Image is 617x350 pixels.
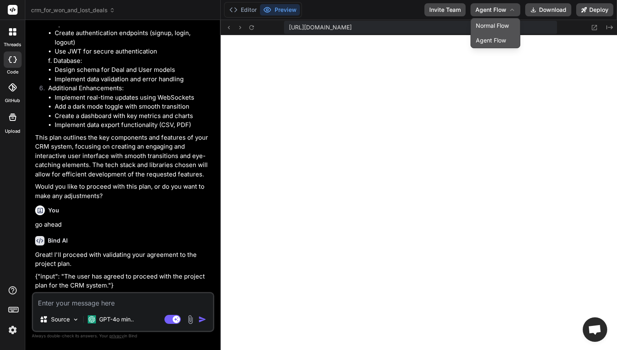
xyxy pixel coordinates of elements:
[48,206,59,214] h6: You
[55,75,213,84] li: Implement data validation and error handling
[55,29,213,47] li: Create authentication endpoints (signup, login, logout)
[48,84,213,93] p: Additional Enhancements:
[471,33,520,48] button: Agent Flow
[525,3,571,16] button: Download
[72,316,79,323] img: Pick Models
[576,3,613,16] button: Deploy
[55,65,213,75] li: Design schema for Deal and User models
[88,315,96,323] img: GPT-4o mini
[109,333,124,338] span: privacy
[55,120,213,130] li: Implement data export functionality (CSV, PDF)
[5,97,20,104] label: GitHub
[289,23,352,31] span: [URL][DOMAIN_NAME]
[32,332,214,340] p: Always double-check its answers. Your in Bind
[51,315,70,323] p: Source
[475,6,506,14] span: Agent Flow
[583,317,607,342] a: Open chat
[471,3,520,16] button: Agent Flow
[35,182,213,201] p: Would you like to proceed with this plan, or do you want to make any adjustments?
[48,236,68,245] h6: Bind AI
[35,133,213,179] p: This plan outlines the key components and features of your CRM system, focusing on creating an en...
[260,4,300,16] button: Preview
[4,41,21,48] label: threads
[55,102,213,111] li: Add a dark mode toggle with smooth transition
[186,315,195,324] img: attachment
[48,56,213,66] p: f. Database:
[55,47,213,56] li: Use JWT for secure authentication
[6,323,20,337] img: settings
[99,315,134,323] p: GPT-4o min..
[5,128,20,135] label: Upload
[198,315,206,323] img: icon
[424,3,466,16] button: Invite Team
[7,69,18,76] label: code
[55,111,213,121] li: Create a dashboard with key metrics and charts
[35,220,213,230] p: go ahead
[55,93,213,103] li: Implement real-time updates using WebSockets
[35,250,213,269] p: Great! I'll proceed with validating your agreement to the project plan.
[31,6,115,14] span: crm_for_won_and_lost_deals
[226,4,260,16] button: Editor
[35,272,213,290] p: {"input": "The user has agreed to proceed with the project plan for the CRM system."}
[471,18,520,33] button: Normal Flow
